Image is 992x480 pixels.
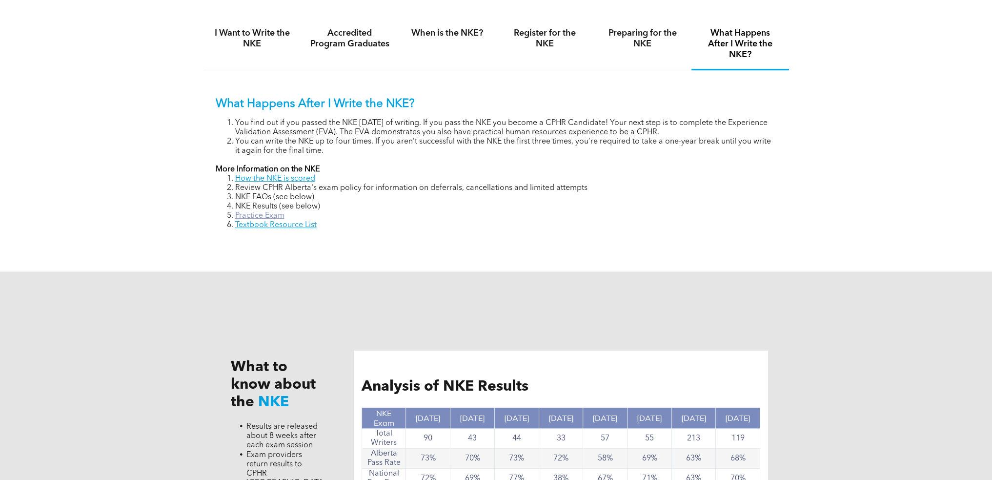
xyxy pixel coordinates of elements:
li: Review CPHR Alberta's exam policy for information on deferrals, cancellations and limited attempts [235,184,777,193]
th: [DATE] [628,408,672,429]
span: Results are released about 8 weeks after each exam session [246,423,318,449]
a: How the NKE is scored [235,175,315,183]
th: [DATE] [539,408,583,429]
span: What to know about the [231,360,316,410]
h4: Preparing for the NKE [603,28,683,49]
li: NKE FAQs (see below) [235,193,777,202]
td: 73% [406,449,450,469]
td: 73% [494,449,539,469]
td: 72% [539,449,583,469]
th: [DATE] [583,408,628,429]
li: You find out if you passed the NKE [DATE] of writing. If you pass the NKE you become a CPHR Candi... [235,119,777,137]
td: 213 [671,429,716,449]
th: [DATE] [450,408,495,429]
span: Analysis of NKE Results [362,379,528,394]
td: Total Writers [362,429,406,449]
td: 57 [583,429,628,449]
span: NKE [258,395,289,410]
td: 63% [671,449,716,469]
a: Textbook Resource List [235,221,317,229]
td: 55 [628,429,672,449]
th: [DATE] [716,408,760,429]
td: Alberta Pass Rate [362,449,406,469]
h4: When is the NKE? [407,28,487,39]
td: 90 [406,429,450,449]
p: What Happens After I Write the NKE? [216,97,777,111]
td: 70% [450,449,495,469]
th: [DATE] [494,408,539,429]
td: 69% [628,449,672,469]
th: NKE Exam [362,408,406,429]
th: [DATE] [671,408,716,429]
a: Practice Exam [235,212,284,220]
h4: What Happens After I Write the NKE? [700,28,780,60]
td: 33 [539,429,583,449]
td: 44 [494,429,539,449]
td: 68% [716,449,760,469]
td: 58% [583,449,628,469]
td: 119 [716,429,760,449]
li: NKE Results (see below) [235,202,777,211]
td: 43 [450,429,495,449]
h4: Accredited Program Graduates [310,28,390,49]
strong: More Information on the NKE [216,166,320,173]
h4: Register for the NKE [505,28,585,49]
th: [DATE] [406,408,450,429]
li: You can write the NKE up to four times. If you aren’t successful with the NKE the first three tim... [235,137,777,156]
h4: I Want to Write the NKE [212,28,292,49]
